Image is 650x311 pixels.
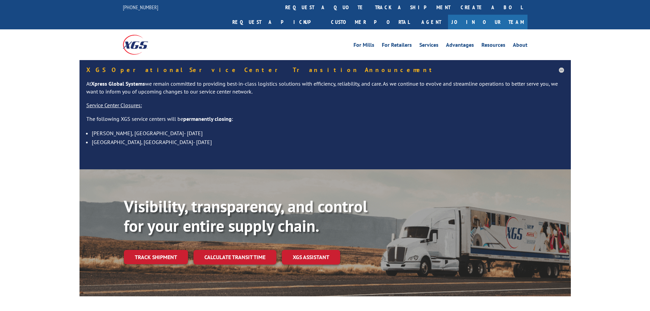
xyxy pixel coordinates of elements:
a: Services [419,42,438,50]
a: For Mills [353,42,374,50]
strong: Xpress Global Systems [91,80,145,87]
u: Service Center Closures: [86,102,142,109]
a: Customer Portal [326,15,415,29]
a: Request a pickup [227,15,326,29]
a: Calculate transit time [193,250,276,265]
a: Agent [415,15,448,29]
a: Resources [481,42,505,50]
a: Advantages [446,42,474,50]
p: At we remain committed to providing best-in-class logistics solutions with efficiency, reliabilit... [86,80,564,102]
a: [PHONE_NUMBER] [123,4,158,11]
p: The following XGS service centers will be : [86,115,564,129]
a: XGS ASSISTANT [282,250,340,265]
a: For Retailers [382,42,412,50]
strong: permanently closing [183,115,232,122]
li: [GEOGRAPHIC_DATA], [GEOGRAPHIC_DATA]- [DATE] [92,138,564,146]
a: Track shipment [124,250,188,264]
li: [PERSON_NAME], [GEOGRAPHIC_DATA]- [DATE] [92,129,564,138]
a: Join Our Team [448,15,528,29]
h5: XGS Operational Service Center Transition Announcement [86,67,564,73]
b: Visibility, transparency, and control for your entire supply chain. [124,196,367,237]
a: About [513,42,528,50]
